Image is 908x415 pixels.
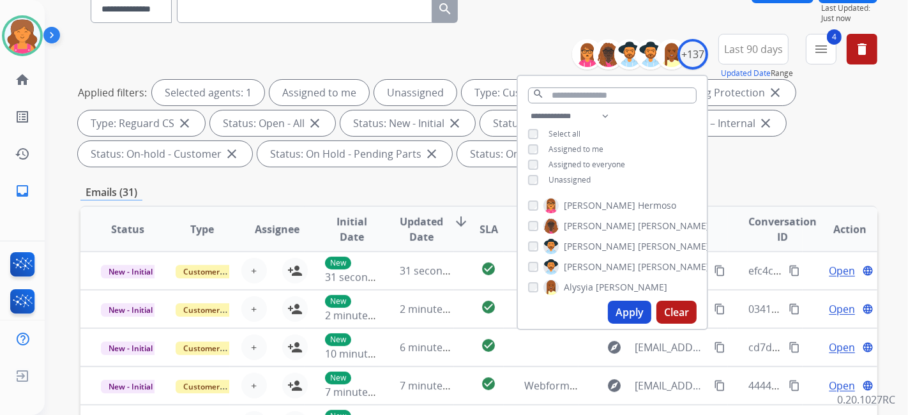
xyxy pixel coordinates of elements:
button: Clear [656,301,697,324]
span: [PERSON_NAME] [564,199,635,212]
span: [PERSON_NAME] [564,240,635,253]
mat-icon: content_copy [789,303,800,315]
mat-icon: menu [813,41,829,57]
mat-icon: search [437,1,453,17]
p: New [325,257,351,269]
span: 2 minutes ago [400,302,468,316]
span: [PERSON_NAME] [596,281,667,294]
p: New [325,372,351,384]
div: Status: New - Initial [340,110,475,136]
span: Customer Support [176,303,259,317]
button: + [241,335,267,360]
span: New - Initial [101,265,160,278]
span: 4 [827,29,842,45]
span: Hermoso [638,199,676,212]
mat-icon: language [862,342,874,353]
mat-icon: close [768,85,783,100]
span: Unassigned [549,174,591,185]
span: New - Initial [101,342,160,355]
span: Open [829,378,855,393]
span: Alysyia [564,281,593,294]
mat-icon: arrow_downward [453,214,469,229]
mat-icon: explore [607,378,622,393]
div: Status: Open - All [210,110,335,136]
span: SLA [480,222,498,237]
span: Open [829,301,855,317]
div: Status: New - Reply [480,110,615,136]
p: New [325,333,351,346]
mat-icon: language [862,265,874,276]
span: + [252,301,257,317]
div: Type: Reguard CS [78,110,205,136]
span: Initial Date [325,214,379,245]
span: Conversation ID [748,214,817,245]
span: Customer Support [176,265,259,278]
mat-icon: content_copy [789,342,800,353]
mat-icon: person_add [287,301,303,317]
span: Open [829,340,855,355]
span: Assigned to everyone [549,159,625,170]
button: Updated Date [721,68,771,79]
span: + [252,378,257,393]
mat-icon: content_copy [789,265,800,276]
mat-icon: close [177,116,192,131]
span: Updated Date [400,214,443,245]
button: 4 [806,34,836,64]
span: Range [721,68,793,79]
p: Applied filters: [78,85,147,100]
span: [EMAIL_ADDRESS][DOMAIN_NAME] [635,340,707,355]
p: New [325,295,351,308]
mat-icon: delete [854,41,870,57]
mat-icon: close [307,116,322,131]
mat-icon: search [533,88,544,100]
th: Action [803,207,877,252]
span: [PERSON_NAME] [638,240,709,253]
span: Webform from [EMAIL_ADDRESS][DOMAIN_NAME] on [DATE] [524,379,813,393]
span: New - Initial [101,380,160,393]
div: Type: Shipping Protection [628,80,796,105]
span: 6 minutes ago [400,340,468,354]
span: [EMAIL_ADDRESS][DOMAIN_NAME] [635,378,707,393]
div: Status: On-hold - Customer [78,141,252,167]
span: [PERSON_NAME] [638,260,709,273]
mat-icon: check_circle [481,299,496,315]
mat-icon: person_add [287,263,303,278]
mat-icon: explore [607,340,622,355]
span: 31 seconds ago [400,264,474,278]
span: + [252,263,257,278]
div: +137 [677,39,708,70]
span: [PERSON_NAME] [564,220,635,232]
span: Select all [549,128,580,139]
span: 2 minutes ago [325,308,393,322]
span: Assignee [255,222,299,237]
span: Customer Support [176,380,259,393]
mat-icon: close [758,116,773,131]
mat-icon: check_circle [481,376,496,391]
mat-icon: home [15,72,30,87]
mat-icon: language [862,303,874,315]
mat-icon: content_copy [714,380,725,391]
span: [PERSON_NAME] [638,220,709,232]
mat-icon: close [424,146,439,162]
mat-icon: person_add [287,340,303,355]
button: Apply [608,301,651,324]
button: + [241,296,267,322]
p: 0.20.1027RC [837,392,895,407]
mat-icon: close [447,116,462,131]
span: Open [829,263,855,278]
mat-icon: content_copy [714,342,725,353]
span: 7 minutes ago [400,379,468,393]
div: Status: On Hold - Pending Parts [257,141,452,167]
mat-icon: content_copy [714,303,725,315]
mat-icon: content_copy [789,380,800,391]
button: + [241,258,267,283]
span: Assigned to me [549,144,603,155]
span: 31 seconds ago [325,270,400,284]
div: Selected agents: 1 [152,80,264,105]
div: Unassigned [374,80,457,105]
span: New - Initial [101,303,160,317]
mat-icon: close [224,146,239,162]
mat-icon: language [862,380,874,391]
mat-icon: inbox [15,183,30,199]
div: Status: On Hold - Servicers [457,141,628,167]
